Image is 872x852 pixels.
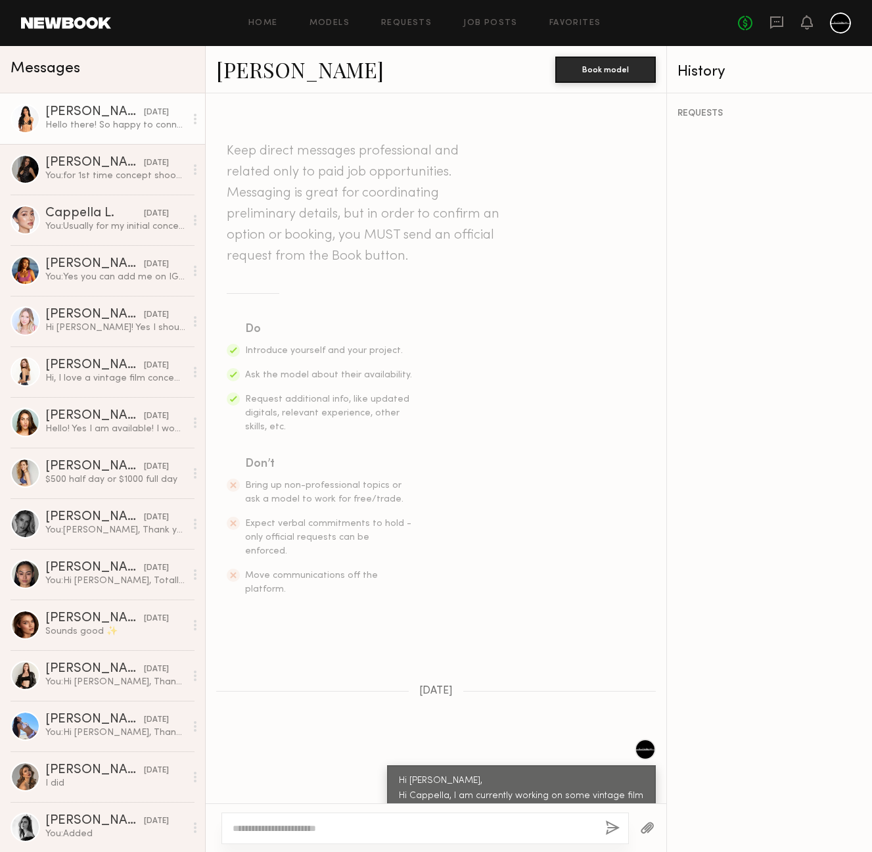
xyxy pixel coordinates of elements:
[45,410,144,423] div: [PERSON_NAME]
[144,157,169,170] div: [DATE]
[45,524,185,536] div: You: [PERSON_NAME], Thank you for getting back to me, we just finished our shoot [DATE] (7/24). B...
[245,519,411,556] span: Expect verbal commitments to hold - only official requests can be enforced.
[45,359,144,372] div: [PERSON_NAME]
[45,207,144,220] div: Cappella L.
[45,321,185,334] div: Hi [PERSON_NAME]! Yes I should be available within the next few weeks. My rate is usually around ...
[45,777,185,790] div: I did
[144,815,169,828] div: [DATE]
[45,676,185,688] div: You: Hi [PERSON_NAME], Thank you for the reply. We actually had our shoot [DATE]. Let's keep in t...
[677,64,861,80] div: History
[144,511,169,524] div: [DATE]
[463,19,518,28] a: Job Posts
[555,63,656,74] a: Book model
[45,258,144,271] div: [PERSON_NAME]
[45,511,144,524] div: [PERSON_NAME]
[45,764,144,777] div: [PERSON_NAME]
[248,19,278,28] a: Home
[11,61,80,76] span: Messages
[45,460,144,473] div: [PERSON_NAME]
[45,625,185,638] div: Sounds good ✨
[45,170,185,182] div: You: for 1st time concept shoot, I usually try keep it around 2 to 3 hours.
[245,371,412,379] span: Ask the model about their availability.
[144,613,169,625] div: [DATE]
[45,815,144,828] div: [PERSON_NAME]
[144,765,169,777] div: [DATE]
[144,208,169,220] div: [DATE]
[144,714,169,726] div: [DATE]
[144,106,169,119] div: [DATE]
[45,575,185,587] div: You: Hi [PERSON_NAME], Totally! Let's plan another shoot together? You can add me on IG, Ki_produ...
[144,360,169,372] div: [DATE]
[245,481,403,504] span: Bring up non-professional topics or ask a model to work for free/trade.
[45,828,185,840] div: You: Added
[45,106,144,119] div: [PERSON_NAME]
[45,561,144,575] div: [PERSON_NAME]
[144,562,169,575] div: [DATE]
[245,346,403,355] span: Introduce yourself and your project.
[310,19,350,28] a: Models
[45,156,144,170] div: [PERSON_NAME]
[45,726,185,739] div: You: Hi [PERSON_NAME], Thank you for the update. Let's keep in touch for any future shoots. We ha...
[144,258,169,271] div: [DATE]
[381,19,432,28] a: Requests
[45,271,185,283] div: You: Yes you can add me on IG, Ki_production. I have some of my work on there, but not kept up to...
[245,320,413,339] div: Do
[45,220,185,233] div: You: Usually for my initial concept shoots only takes about 2 hours or so. Especially with models...
[45,612,144,625] div: [PERSON_NAME]
[419,686,453,697] span: [DATE]
[677,109,861,118] div: REQUESTS
[45,372,185,385] div: Hi, I love a vintage film concept. I’m available between [DATE]-[DATE] then have availability mid...
[45,713,144,726] div: [PERSON_NAME]
[216,55,384,83] a: [PERSON_NAME]
[144,309,169,321] div: [DATE]
[45,308,144,321] div: [PERSON_NAME]
[45,119,185,131] div: Hello there! So happy to connect with you, just followed you on IG - would love to discuss your v...
[245,395,409,431] span: Request additional info, like updated digitals, relevant experience, other skills, etc.
[144,461,169,473] div: [DATE]
[45,423,185,435] div: Hello! Yes I am available! I would love to work & love this idea! My rate is usually $75/hr. 4 hr...
[227,141,503,267] header: Keep direct messages professional and related only to paid job opportunities. Messaging is great ...
[549,19,601,28] a: Favorites
[144,410,169,423] div: [DATE]
[245,571,378,594] span: Move communications off the platform.
[45,473,185,486] div: $500 half day or $1000 full day
[144,663,169,676] div: [DATE]
[45,663,144,676] div: [PERSON_NAME]
[245,455,413,473] div: Don’t
[555,57,656,83] button: Book model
